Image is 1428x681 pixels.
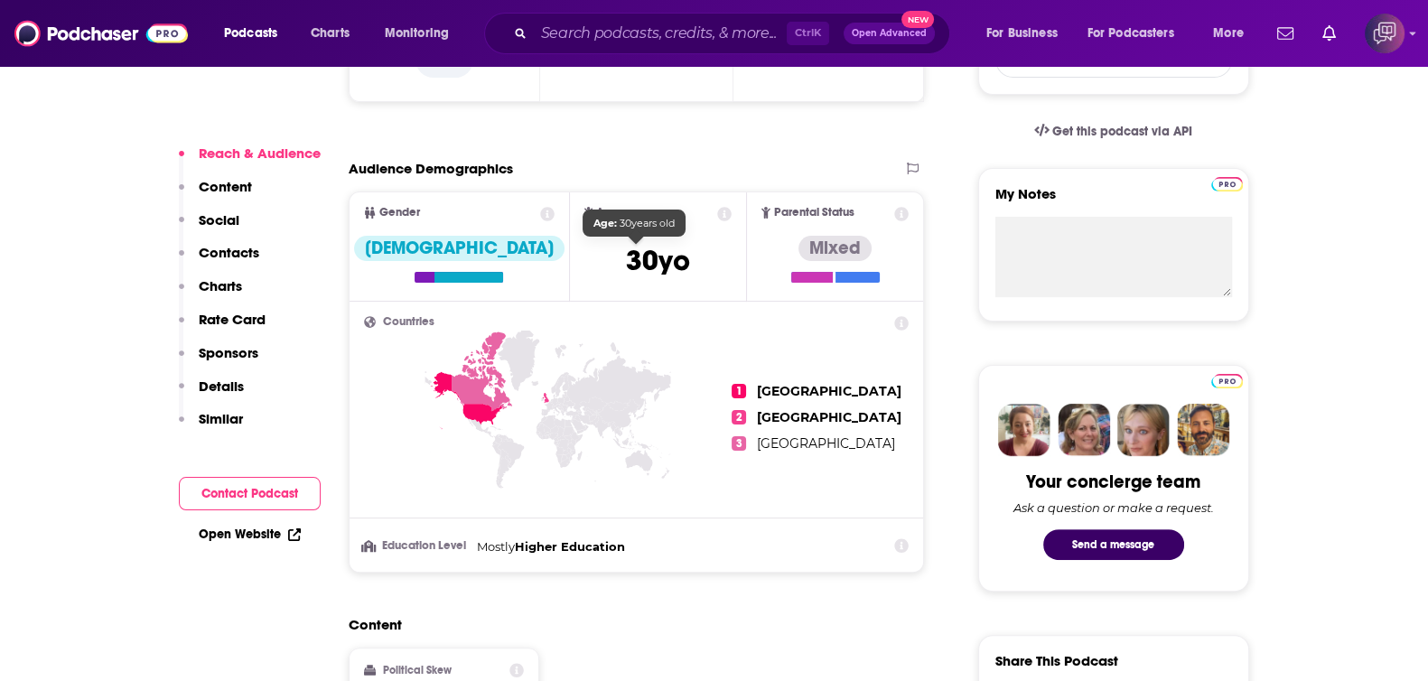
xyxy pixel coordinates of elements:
img: User Profile [1365,14,1405,53]
a: Open Website [199,527,301,542]
button: open menu [1200,19,1266,48]
span: [GEOGRAPHIC_DATA] [757,435,895,452]
h3: Education Level [364,540,470,552]
div: Your concierge team [1026,471,1200,493]
img: Sydney Profile [998,404,1050,456]
button: Sponsors [179,344,258,378]
p: Charts [199,277,242,294]
div: Search podcasts, credits, & more... [501,13,967,54]
img: Podchaser Pro [1211,374,1243,388]
span: Mostly [477,539,515,554]
button: Rate Card [179,311,266,344]
span: 3 [732,436,746,451]
button: Contact Podcast [179,477,321,510]
button: Show profile menu [1365,14,1405,53]
span: 2 [732,410,746,424]
button: open menu [974,19,1080,48]
span: Logged in as corioliscompany [1365,14,1405,53]
img: Barbara Profile [1058,404,1110,456]
img: Jules Profile [1117,404,1170,456]
p: Contacts [199,244,259,261]
span: For Business [986,21,1058,46]
button: Charts [179,277,242,311]
a: Get this podcast via API [1020,109,1208,154]
button: Contacts [179,244,259,277]
span: More [1213,21,1244,46]
a: Show notifications dropdown [1315,18,1343,49]
span: Podcasts [224,21,277,46]
span: New [901,11,934,28]
p: Rate Card [199,311,266,328]
button: Reach & Audience [179,145,321,178]
div: [DEMOGRAPHIC_DATA] [354,236,565,261]
span: Charts [311,21,350,46]
span: Parental Status [774,207,854,219]
span: Get this podcast via API [1052,124,1192,139]
span: [GEOGRAPHIC_DATA] [757,409,901,425]
a: Pro website [1211,371,1243,388]
p: Sponsors [199,344,258,361]
span: Open Advanced [852,29,927,38]
p: Similar [199,410,243,427]
div: Mixed [798,236,872,261]
span: 30 years old [593,217,675,229]
label: My Notes [995,185,1232,217]
b: Age: [593,217,617,229]
img: Podchaser - Follow, Share and Rate Podcasts [14,16,188,51]
button: Open AdvancedNew [844,23,935,44]
span: Ctrl K [787,22,829,45]
div: Ask a question or make a request. [1013,500,1214,515]
p: Reach & Audience [199,145,321,162]
span: Countries [383,316,434,328]
button: open menu [211,19,301,48]
button: Similar [179,410,243,443]
img: Podchaser Pro [1211,177,1243,191]
span: Monitoring [385,21,449,46]
span: Higher Education [515,539,625,554]
button: Content [179,178,252,211]
a: Pro website [1211,174,1243,191]
img: Jon Profile [1177,404,1229,456]
button: open menu [372,19,472,48]
button: Details [179,378,244,411]
span: Gender [379,207,420,219]
span: 1 [732,384,746,398]
h2: Political Skew [383,664,452,676]
button: open menu [1076,19,1200,48]
a: Charts [299,19,360,48]
button: Send a message [1043,529,1184,560]
span: 30 yo [626,243,690,278]
input: Search podcasts, credits, & more... [534,19,787,48]
span: [GEOGRAPHIC_DATA] [757,383,901,399]
h3: Share This Podcast [995,652,1118,669]
p: Social [199,211,239,229]
p: Content [199,178,252,195]
button: Social [179,211,239,245]
p: Details [199,378,244,395]
span: For Podcasters [1087,21,1174,46]
h2: Content [349,616,910,633]
span: Age [596,207,619,219]
h2: Audience Demographics [349,160,513,177]
a: Show notifications dropdown [1270,18,1301,49]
